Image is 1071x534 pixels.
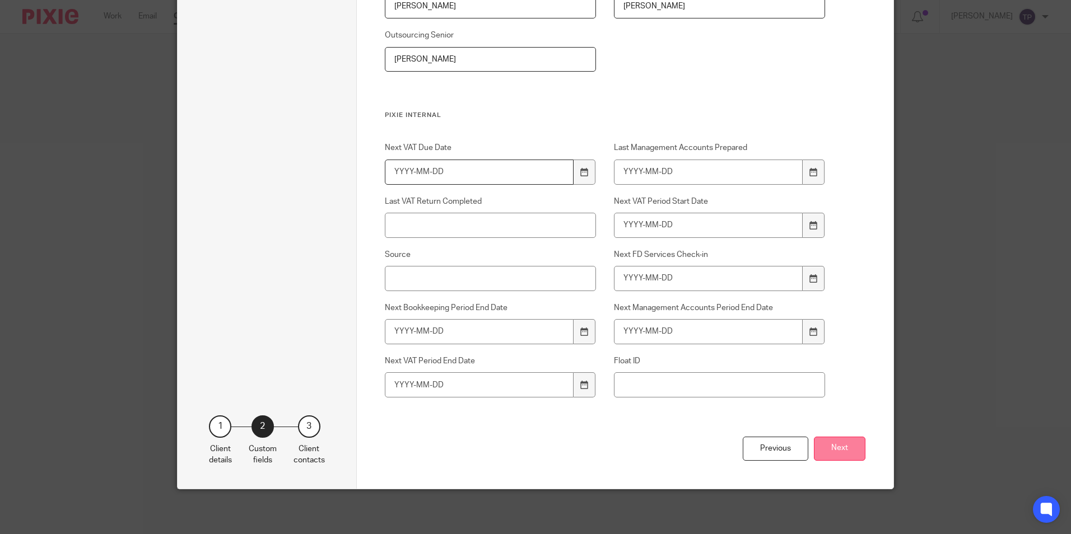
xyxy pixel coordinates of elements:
input: YYYY-MM-DD [614,319,803,344]
button: Next [814,437,865,461]
label: Float ID [614,355,826,367]
label: Source [385,249,597,260]
label: Next VAT Period Start Date [614,196,826,207]
label: Next Bookkeeping Period End Date [385,302,597,313]
input: YYYY-MM-DD [385,319,574,344]
input: YYYY-MM-DD [385,372,574,397]
p: Client contacts [294,443,325,466]
p: Custom fields [249,443,277,466]
label: Next VAT Due Date [385,142,597,153]
label: Next VAT Period End Date [385,355,597,367]
input: YYYY-MM-DD [385,160,574,185]
label: Last Management Accounts Prepared [614,142,826,153]
label: Last VAT Return Completed [385,196,597,207]
input: YYYY-MM-DD [614,213,803,238]
div: 2 [252,415,274,438]
div: Previous [743,437,808,461]
label: Next FD Services Check-in [614,249,826,260]
p: Client details [209,443,232,466]
label: Outsourcing Senior [385,30,597,41]
input: YYYY-MM-DD [614,266,803,291]
div: 1 [209,415,231,438]
label: Next Management Accounts Period End Date [614,302,826,313]
input: YYYY-MM-DD [614,160,803,185]
h3: Pixie Internal [385,111,826,120]
div: 3 [298,415,320,438]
